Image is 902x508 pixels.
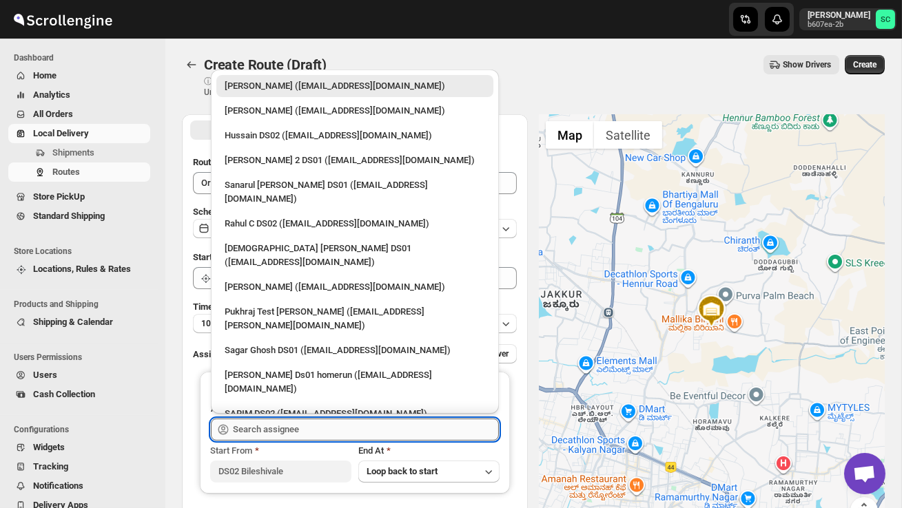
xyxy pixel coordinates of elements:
[225,343,485,357] div: Sagar Ghosh DS01 ([EMAIL_ADDRESS][DOMAIN_NAME])
[211,235,499,273] li: Islam Laskar DS01 (vixib74172@ikowat.com)
[211,361,499,400] li: Sourav Ds01 homerun (bamij29633@eluxeer.com)
[211,400,499,425] li: SARIM DS02 (xititor414@owlny.com)
[233,419,499,441] input: Search assignee
[204,76,421,98] p: ⓘ Shipments can also be added from Shipments menu Unrouted tab
[33,480,83,491] span: Notifications
[211,298,499,337] li: Pukhraj Test Grewal (lesogip197@pariag.com)
[193,301,249,312] span: Time Per Stop
[193,252,302,262] span: Start Location (Warehouse)
[225,129,485,142] div: Hussain DS02 ([EMAIL_ADDRESS][DOMAIN_NAME])
[211,147,499,171] li: Ali Husain 2 DS01 (petec71113@advitize.com)
[33,70,57,81] span: Home
[844,453,885,494] a: Open chat
[358,444,500,458] div: End At
[211,122,499,147] li: Hussain DS02 (jarav60351@abatido.com)
[52,167,80,177] span: Routes
[14,424,156,435] span: Configurations
[853,59,877,70] span: Create
[546,121,594,149] button: Show street map
[211,210,499,235] li: Rahul C DS02 (rahul.chopra@home-run.co)
[201,318,243,329] span: 10 minutes
[8,476,150,496] button: Notifications
[783,59,831,70] span: Show Drivers
[225,154,485,167] div: [PERSON_NAME] 2 DS01 ([EMAIL_ADDRESS][DOMAIN_NAME])
[799,8,896,30] button: User menu
[193,349,230,359] span: Assign to
[14,246,156,257] span: Store Locations
[204,56,327,73] span: Create Route (Draft)
[33,370,57,380] span: Users
[11,2,114,36] img: ScrollEngine
[225,242,485,269] div: [DEMOGRAPHIC_DATA] [PERSON_NAME] DS01 ([EMAIL_ADDRESS][DOMAIN_NAME])
[211,273,499,298] li: Vikas Rathod (lolegiy458@nalwan.com)
[33,191,85,202] span: Store PickUp
[33,89,70,100] span: Analytics
[33,442,65,452] span: Widgets
[52,147,94,158] span: Shipments
[225,178,485,206] div: Sanarul [PERSON_NAME] DS01 ([EMAIL_ADDRESS][DOMAIN_NAME])
[845,55,885,74] button: Create
[594,121,662,149] button: Show satellite imagery
[225,280,485,294] div: [PERSON_NAME] ([EMAIL_ADDRESS][DOMAIN_NAME])
[881,15,890,24] text: SC
[8,457,150,476] button: Tracking
[876,10,895,29] span: Sanjay chetri
[193,219,517,238] button: [DATE]|[DATE]
[8,260,150,279] button: Locations, Rules & Rates
[211,75,499,97] li: Rahul Chopra (pukhraj@home-run.co)
[193,157,241,167] span: Route Name
[210,445,252,456] span: Start From
[225,104,485,118] div: [PERSON_NAME] ([EMAIL_ADDRESS][DOMAIN_NAME])
[8,85,150,105] button: Analytics
[33,109,73,119] span: All Orders
[808,21,870,29] p: b607ea-2b
[33,389,95,399] span: Cash Collection
[33,128,89,138] span: Local Delivery
[211,171,499,210] li: Sanarul Haque DS01 (fefifag638@adosnan.com)
[14,352,156,363] span: Users Permissions
[225,305,485,332] div: Pukhraj Test [PERSON_NAME] ([EMAIL_ADDRESS][PERSON_NAME][DOMAIN_NAME])
[211,97,499,122] li: Mujakkir Benguli (voweh79617@daypey.com)
[33,461,68,472] span: Tracking
[33,264,131,274] span: Locations, Rules & Rates
[367,466,438,476] span: Loop back to start
[358,461,500,483] button: Loop back to start
[225,407,485,421] div: SARIM DS02 ([EMAIL_ADDRESS][DOMAIN_NAME])
[8,385,150,404] button: Cash Collection
[193,314,517,333] button: 10 minutes
[8,366,150,385] button: Users
[8,438,150,457] button: Widgets
[14,52,156,63] span: Dashboard
[8,162,150,182] button: Routes
[33,211,105,221] span: Standard Shipping
[225,368,485,396] div: [PERSON_NAME] Ds01 homerun ([EMAIL_ADDRESS][DOMAIN_NAME])
[225,79,485,93] div: [PERSON_NAME] ([EMAIL_ADDRESS][DOMAIN_NAME])
[211,337,499,361] li: Sagar Ghosh DS01 (loneyoj483@downlor.com)
[8,105,150,124] button: All Orders
[8,143,150,162] button: Shipments
[182,55,201,74] button: Routes
[33,317,113,327] span: Shipping & Calendar
[190,120,353,140] button: All Route Options
[14,299,156,310] span: Products and Shipping
[193,172,517,194] input: Eg: Bengaluru Route
[193,207,248,217] span: Scheduled for
[8,313,150,332] button: Shipping & Calendar
[808,10,870,21] p: [PERSON_NAME]
[763,55,839,74] button: Show Drivers
[8,66,150,85] button: Home
[225,217,485,231] div: Rahul C DS02 ([EMAIL_ADDRESS][DOMAIN_NAME])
